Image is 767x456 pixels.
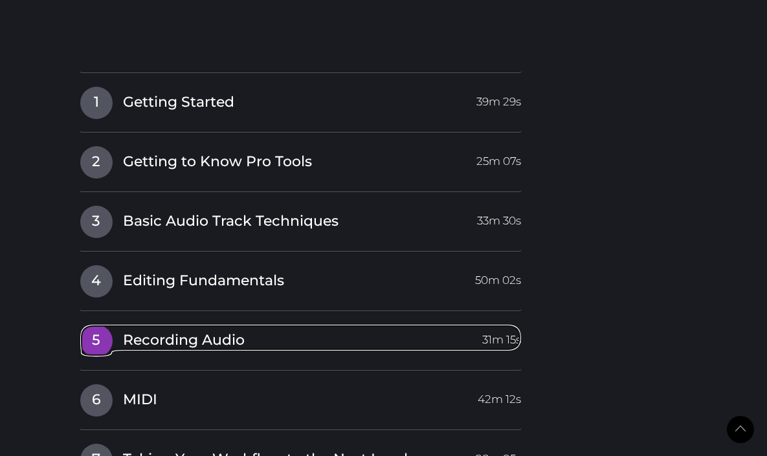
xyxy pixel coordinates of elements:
span: 2 [80,146,113,179]
span: 1 [80,87,113,119]
span: 50m 02s [475,265,521,288]
span: 6 [80,384,113,417]
span: Editing Fundamentals [123,271,284,291]
span: 39m 29s [476,87,521,110]
span: 33m 30s [477,206,521,229]
a: 1Getting Started39m 29s [80,86,522,113]
span: Basic Audio Track Techniques [123,212,339,232]
span: Getting to Know Pro Tools [123,152,312,172]
span: 5 [80,325,113,357]
span: 31m 15s [482,325,521,348]
span: 4 [80,265,113,298]
span: Getting Started [123,92,234,113]
span: MIDI [123,390,157,410]
a: Back to Top [727,416,754,443]
a: 4Editing Fundamentals50m 02s [80,265,522,292]
span: 42m 12s [478,384,521,407]
span: 3 [80,206,113,238]
a: 5Recording Audio31m 15s [80,324,522,351]
a: 3Basic Audio Track Techniques33m 30s [80,205,522,232]
a: 6MIDI42m 12s [80,384,522,411]
span: Recording Audio [123,331,245,351]
a: 2Getting to Know Pro Tools25m 07s [80,146,522,173]
span: 25m 07s [476,146,521,169]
